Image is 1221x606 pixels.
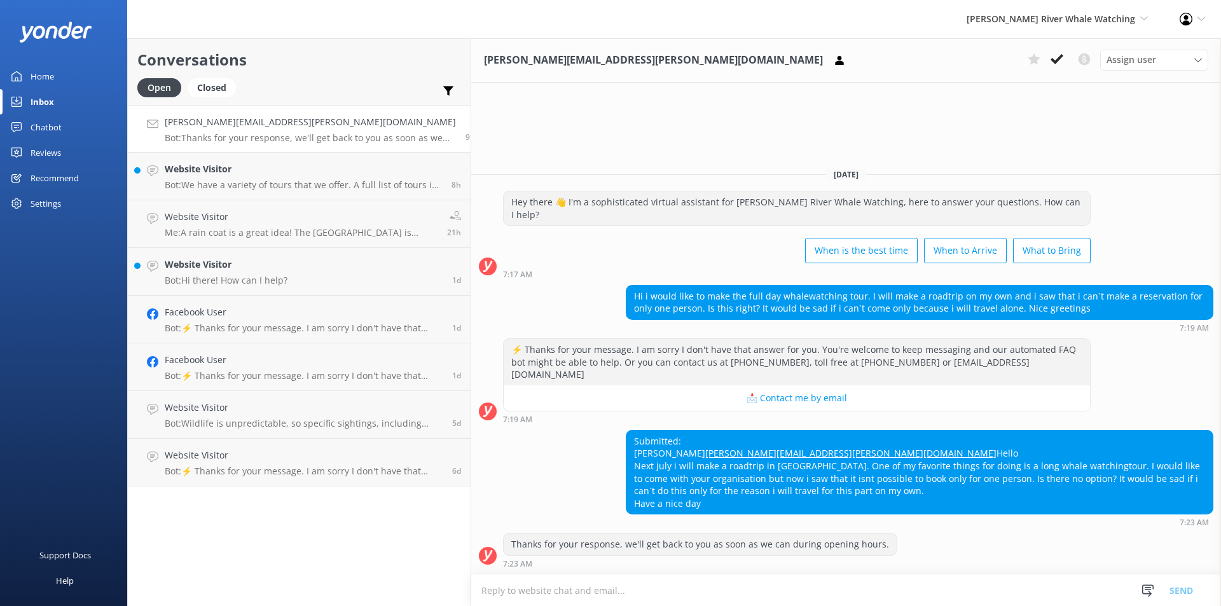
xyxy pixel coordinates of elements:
div: Hi i would like to make the full day whalewatching tour. I will make a roadtrip on my own and i s... [626,286,1213,319]
a: Website VisitorBot:Wildlife is unpredictable, so specific sightings, including grizzlies, are not... [128,391,471,439]
strong: 7:19 AM [503,416,532,424]
div: Hey there 👋 I'm a sophisticated virtual assistant for [PERSON_NAME] River Whale Watching, here to... [504,191,1090,225]
button: 📩 Contact me by email [504,385,1090,411]
strong: 7:17 AM [503,271,532,279]
p: Bot: Hi there! How can I help? [165,275,287,286]
span: Oct 03 2025 03:38am (UTC -07:00) America/Tijuana [452,465,461,476]
h4: Website Visitor [165,210,438,224]
button: When to Arrive [924,238,1007,263]
div: Inbox [31,89,54,114]
span: Oct 08 2025 10:53pm (UTC -07:00) America/Tijuana [452,179,461,190]
h4: Website Visitor [165,162,442,176]
strong: 7:19 AM [1180,324,1209,332]
span: Oct 08 2025 10:11am (UTC -07:00) America/Tijuana [447,227,461,238]
h4: Website Visitor [165,401,443,415]
div: ⚡ Thanks for your message. I am sorry I don't have that answer for you. You're welcome to keep me... [504,339,1090,385]
h4: Facebook User [165,353,443,367]
div: Recommend [31,165,79,191]
strong: 7:23 AM [1180,519,1209,527]
p: Bot: ⚡ Thanks for your message. I am sorry I don't have that answer for you. You're welcome to ke... [165,465,443,477]
h2: Conversations [137,48,461,72]
div: Settings [31,191,61,216]
div: Oct 09 2025 07:19am (UTC -07:00) America/Tijuana [503,415,1091,424]
button: When is the best time [805,238,918,263]
p: Bot: We have a variety of tours that we offer. A full list of tours is available at [URL][DOMAIN_... [165,179,442,191]
h4: Website Visitor [165,258,287,272]
strong: 7:23 AM [503,560,532,568]
div: Chatbot [31,114,62,140]
a: Closed [188,80,242,94]
div: Oct 09 2025 07:17am (UTC -07:00) America/Tijuana [503,270,1091,279]
h3: [PERSON_NAME][EMAIL_ADDRESS][PERSON_NAME][DOMAIN_NAME] [484,52,823,69]
p: Bot: Wildlife is unpredictable, so specific sightings, including grizzlies, are not guaranteed. T... [165,418,443,429]
span: [DATE] [826,169,866,180]
div: Oct 09 2025 07:23am (UTC -07:00) America/Tijuana [503,559,897,568]
span: Oct 03 2025 02:49pm (UTC -07:00) America/Tijuana [452,418,461,429]
div: Submitted: [PERSON_NAME] Hello Next july i will make a roadtrip in [GEOGRAPHIC_DATA]. One of my f... [626,430,1213,514]
a: Website VisitorBot:⚡ Thanks for your message. I am sorry I don't have that answer for you. You're... [128,439,471,486]
a: Website VisitorMe:A rain coat is a great idea! The [GEOGRAPHIC_DATA] is known for it's wet enviro... [128,200,471,248]
div: Help [56,568,74,593]
div: Assign User [1100,50,1208,70]
a: Website VisitorBot:Hi there! How can I help?1d [128,248,471,296]
a: Facebook UserBot:⚡ Thanks for your message. I am sorry I don't have that answer for you. You're w... [128,343,471,391]
p: Me: A rain coat is a great idea! The [GEOGRAPHIC_DATA] is known for it's wet environment. [165,227,438,238]
div: Reviews [31,140,61,165]
span: Oct 09 2025 07:23am (UTC -07:00) America/Tijuana [466,132,477,142]
a: Open [137,80,188,94]
h4: Facebook User [165,305,443,319]
a: Website VisitorBot:We have a variety of tours that we offer. A full list of tours is available at... [128,153,471,200]
h4: Website Visitor [165,448,443,462]
button: What to Bring [1013,238,1091,263]
p: Bot: ⚡ Thanks for your message. I am sorry I don't have that answer for you. You're welcome to ke... [165,370,443,382]
span: Oct 08 2025 05:04am (UTC -07:00) America/Tijuana [452,275,461,286]
div: Closed [188,78,236,97]
p: Bot: ⚡ Thanks for your message. I am sorry I don't have that answer for you. You're welcome to ke... [165,322,443,334]
div: Oct 09 2025 07:23am (UTC -07:00) America/Tijuana [626,518,1213,527]
a: [PERSON_NAME][EMAIL_ADDRESS][PERSON_NAME][DOMAIN_NAME] [705,447,997,459]
div: Home [31,64,54,89]
a: [PERSON_NAME][EMAIL_ADDRESS][PERSON_NAME][DOMAIN_NAME]Bot:Thanks for your response, we'll get bac... [128,105,471,153]
span: Oct 07 2025 02:01pm (UTC -07:00) America/Tijuana [452,370,461,381]
span: Oct 07 2025 09:47pm (UTC -07:00) America/Tijuana [452,322,461,333]
a: Facebook UserBot:⚡ Thanks for your message. I am sorry I don't have that answer for you. You're w... [128,296,471,343]
span: Assign user [1107,53,1156,67]
h4: [PERSON_NAME][EMAIL_ADDRESS][PERSON_NAME][DOMAIN_NAME] [165,115,456,129]
div: Oct 09 2025 07:19am (UTC -07:00) America/Tijuana [626,323,1213,332]
div: Open [137,78,181,97]
p: Bot: Thanks for your response, we'll get back to you as soon as we can during opening hours. [165,132,456,144]
img: yonder-white-logo.png [19,22,92,43]
div: Thanks for your response, we'll get back to you as soon as we can during opening hours. [504,534,897,555]
span: [PERSON_NAME] River Whale Watching [967,13,1135,25]
div: Support Docs [39,542,91,568]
